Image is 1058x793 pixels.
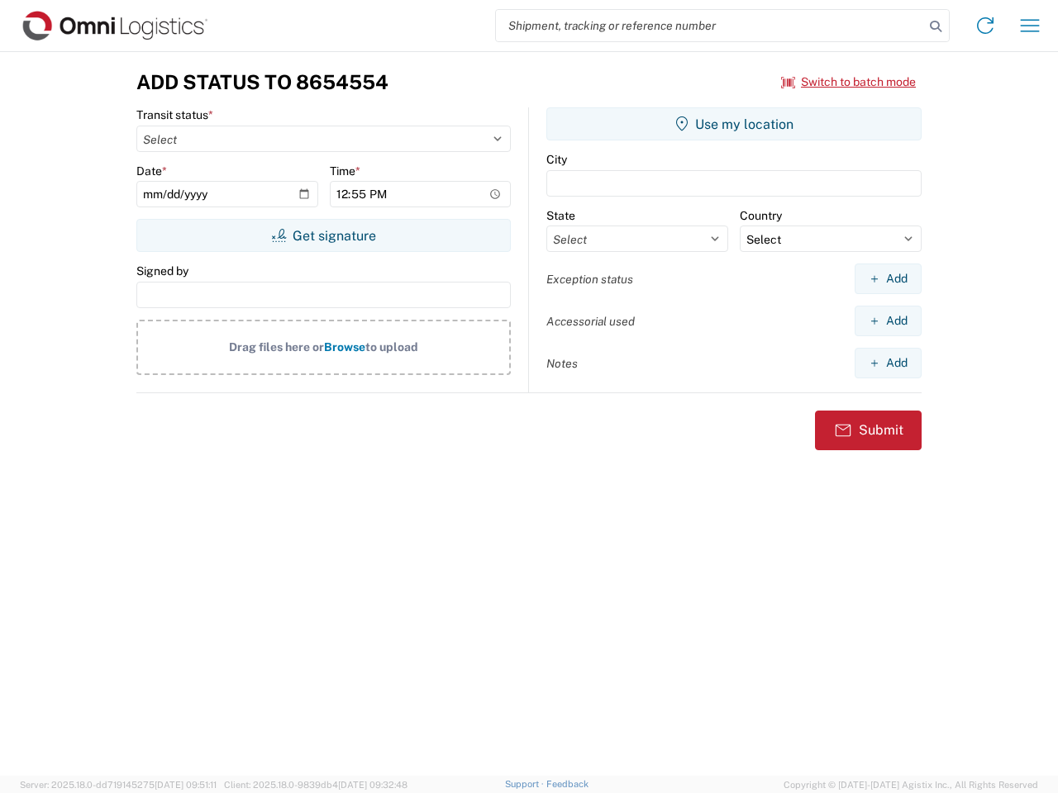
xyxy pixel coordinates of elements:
[546,107,922,140] button: Use my location
[136,164,167,178] label: Date
[338,780,407,790] span: [DATE] 09:32:48
[546,356,578,371] label: Notes
[365,340,418,354] span: to upload
[229,340,324,354] span: Drag files here or
[224,780,407,790] span: Client: 2025.18.0-9839db4
[855,264,922,294] button: Add
[330,164,360,178] label: Time
[855,306,922,336] button: Add
[781,69,916,96] button: Switch to batch mode
[136,264,188,278] label: Signed by
[136,107,213,122] label: Transit status
[505,779,546,789] a: Support
[546,272,633,287] label: Exception status
[740,208,782,223] label: Country
[784,777,1038,792] span: Copyright © [DATE]-[DATE] Agistix Inc., All Rights Reserved
[546,152,567,167] label: City
[546,208,575,223] label: State
[855,348,922,378] button: Add
[815,411,922,450] button: Submit
[20,780,217,790] span: Server: 2025.18.0-dd719145275
[496,10,924,41] input: Shipment, tracking or reference number
[136,70,388,94] h3: Add Status to 8654554
[136,219,511,252] button: Get signature
[546,314,635,329] label: Accessorial used
[324,340,365,354] span: Browse
[155,780,217,790] span: [DATE] 09:51:11
[546,779,589,789] a: Feedback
